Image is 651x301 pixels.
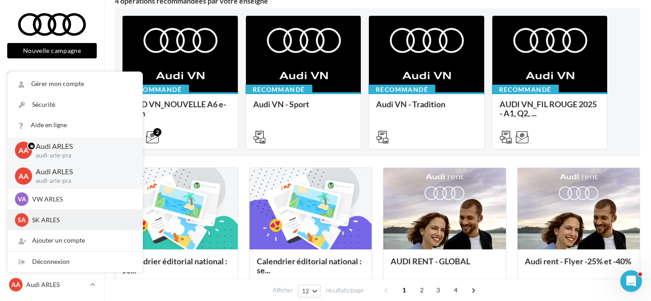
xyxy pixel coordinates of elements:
div: 2 [153,128,161,136]
span: Audi rent - Flyer -25% et -40% [525,256,631,266]
span: 4 [448,283,463,297]
span: AUDI RENT - GLOBAL [391,256,470,266]
p: VW ARLES [32,195,132,204]
p: Audi ARLES [36,141,128,152]
span: 2 [415,283,429,297]
a: Visibilité en ligne [5,117,99,136]
span: 1 [397,283,411,297]
span: Calendrier éditorial national : se... [123,256,227,275]
button: 12 [298,285,321,297]
span: Afficher [273,286,293,295]
button: Nouvelle campagne [7,43,97,58]
iframe: Intercom live chat [620,270,642,292]
a: Opérations [5,72,99,91]
span: Audi VN - Tradition [376,99,445,109]
a: Sécurité [8,95,142,115]
span: AUDI VN_FIL ROUGE 2025 - A1, Q2, ... [500,99,597,118]
p: audi-arle-pra [36,152,128,160]
div: Déconnexion [8,252,142,272]
span: résultats/page [326,286,363,295]
p: Audi ARLES [36,167,128,177]
a: Campagnes [5,140,99,159]
span: AUD VN_NOUVELLE A6 e-tron [130,99,226,118]
span: 12 [302,287,310,295]
div: Recommandé [492,85,559,95]
div: Recommandé [245,85,312,95]
span: Calendrier éditorial national : se... [257,256,362,275]
a: Médiathèque [5,162,99,182]
a: Gérer mon compte [8,74,142,94]
div: Ajouter un compte [8,230,142,251]
div: Recommandé [122,85,189,95]
div: Recommandé [368,85,435,95]
span: AA [11,280,20,289]
p: audi-arle-pra [36,177,128,185]
p: SK ARLES [32,215,132,225]
span: VA [18,195,26,204]
span: 3 [431,283,445,297]
a: AFFICHAGE PRESSE MD [5,185,99,211]
p: Audi ARLES [26,280,86,289]
a: Aide en ligne [8,115,142,135]
span: Audi VN - Sport [253,99,309,109]
span: AA [19,145,28,156]
span: AA [19,171,28,181]
a: AA Audi ARLES [7,276,97,293]
span: SA [18,215,26,225]
a: Boîte de réception [5,94,99,114]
